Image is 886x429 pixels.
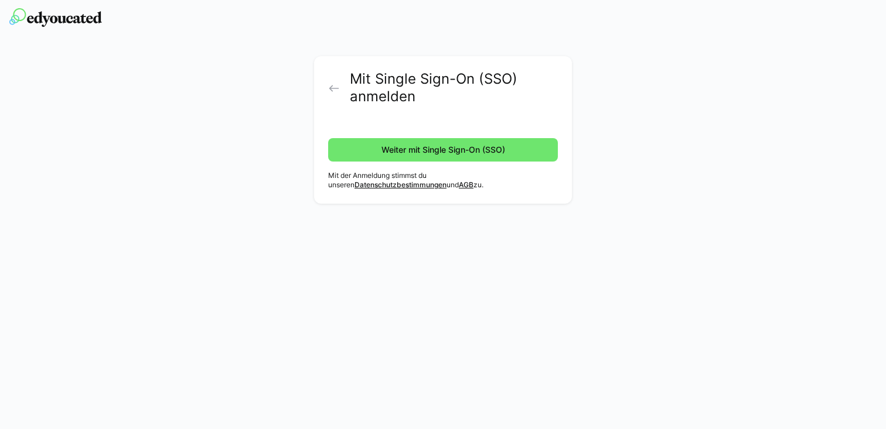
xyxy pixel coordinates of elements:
[350,70,558,105] h2: Mit Single Sign-On (SSO) anmelden
[328,138,558,162] button: Weiter mit Single Sign-On (SSO)
[459,180,473,189] a: AGB
[328,171,558,190] p: Mit der Anmeldung stimmst du unseren und zu.
[380,144,507,156] span: Weiter mit Single Sign-On (SSO)
[9,8,102,27] img: edyoucated
[355,180,447,189] a: Datenschutzbestimmungen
